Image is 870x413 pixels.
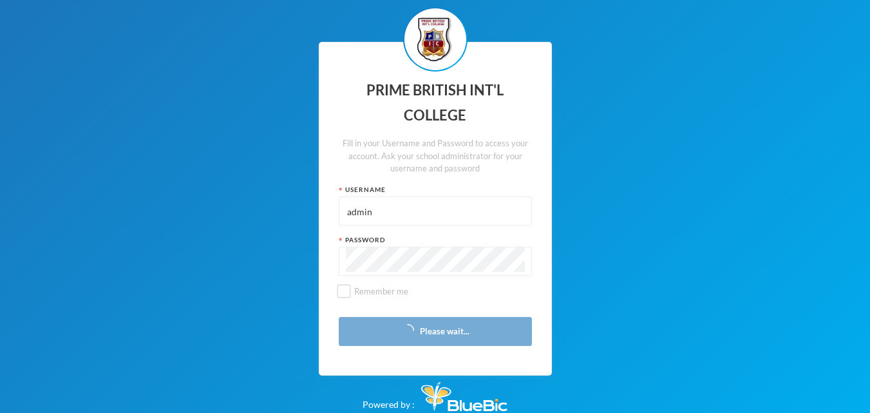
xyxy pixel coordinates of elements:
[421,382,507,411] img: Bluebic
[339,317,532,346] button: Please wait...
[339,137,532,175] div: Fill in your Username and Password to access your account. Ask your school administrator for your...
[339,185,532,195] div: Username
[339,78,532,128] div: PRIME BRITISH INT'L COLLEGE
[363,376,507,411] div: Powered by :
[401,324,414,337] i: icon: loading
[339,235,532,245] div: Password
[349,286,413,296] span: Remember me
